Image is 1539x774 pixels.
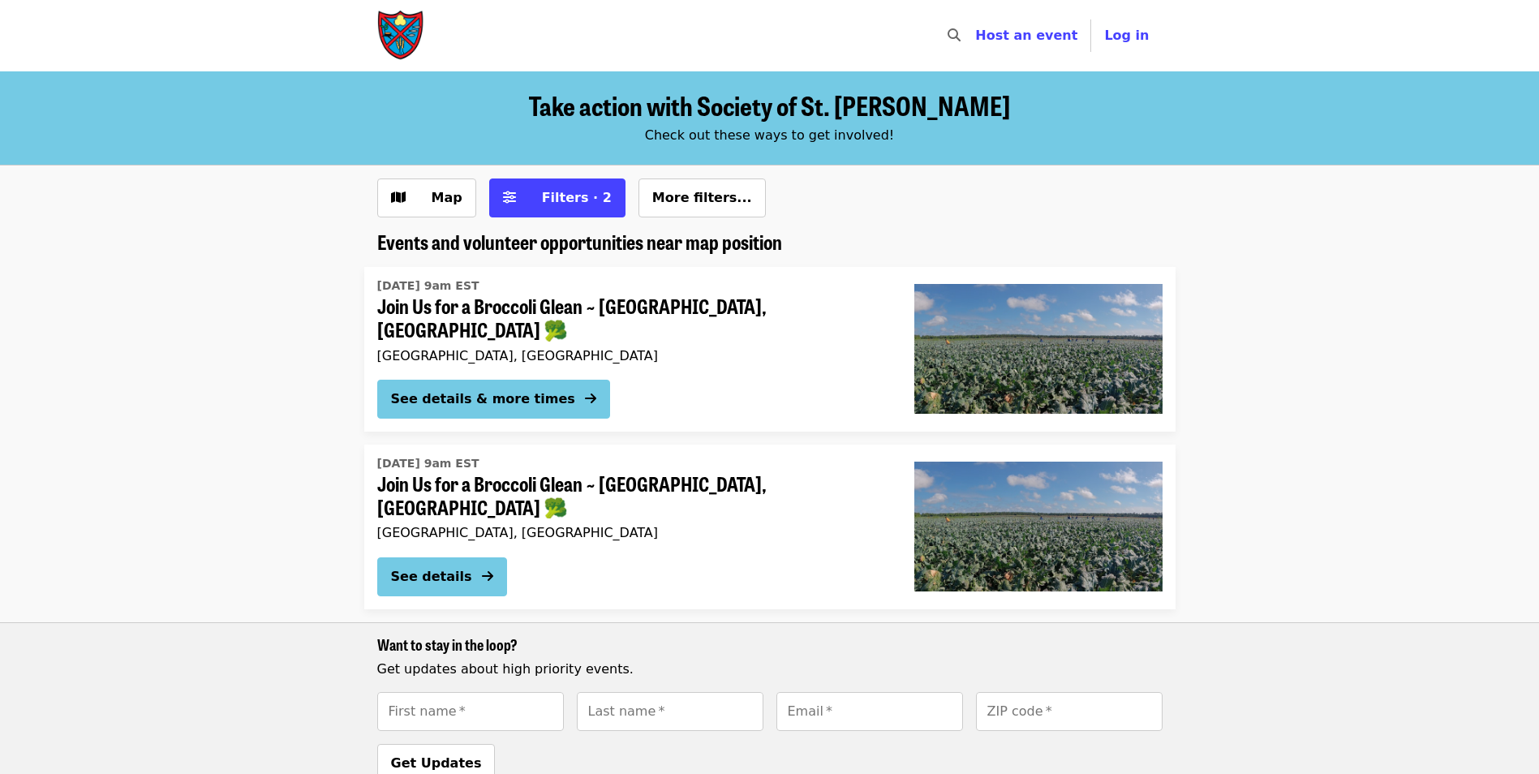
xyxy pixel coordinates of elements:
input: Search [970,16,983,55]
button: Show map view [377,178,476,217]
div: See details [391,567,472,587]
span: Take action with Society of St. [PERSON_NAME] [529,86,1010,124]
button: See details & more times [377,380,610,419]
span: Want to stay in the loop? [377,634,518,655]
span: Map [432,190,462,205]
button: More filters... [638,178,766,217]
a: See details for "Join Us for a Broccoli Glean ~ Hastings, FL 🥦" [364,445,1176,609]
button: Log in [1091,19,1162,52]
span: Get Updates [391,755,482,771]
input: [object Object] [377,692,564,731]
div: See details & more times [391,389,575,409]
span: Filters · 2 [542,190,612,205]
time: [DATE] 9am EST [377,455,479,472]
button: Filters (2 selected) [489,178,625,217]
input: [object Object] [776,692,963,731]
span: More filters... [652,190,752,205]
a: Host an event [975,28,1077,43]
i: map icon [391,190,406,205]
button: See details [377,557,507,596]
time: [DATE] 9am EST [377,277,479,295]
input: [object Object] [577,692,763,731]
span: Join Us for a Broccoli Glean ~ [GEOGRAPHIC_DATA], [GEOGRAPHIC_DATA] 🥦 [377,472,888,519]
i: sliders-h icon [503,190,516,205]
i: arrow-right icon [585,391,596,406]
img: Join Us for a Broccoli Glean ~ Hastings, FL 🥦 organized by Society of St. Andrew [914,284,1163,414]
span: Join Us for a Broccoli Glean ~ [GEOGRAPHIC_DATA], [GEOGRAPHIC_DATA] 🥦 [377,295,888,342]
div: [GEOGRAPHIC_DATA], [GEOGRAPHIC_DATA] [377,348,888,363]
span: Log in [1104,28,1149,43]
input: [object Object] [976,692,1163,731]
span: Events and volunteer opportunities near map position [377,227,782,256]
span: Get updates about high priority events. [377,661,634,677]
img: Society of St. Andrew - Home [377,10,426,62]
div: Check out these ways to get involved! [377,126,1163,145]
img: Join Us for a Broccoli Glean ~ Hastings, FL 🥦 organized by Society of St. Andrew [914,462,1163,591]
i: arrow-right icon [482,569,493,584]
div: [GEOGRAPHIC_DATA], [GEOGRAPHIC_DATA] [377,525,888,540]
a: See details for "Join Us for a Broccoli Glean ~ Hastings, FL 🥦" [364,267,1176,432]
i: search icon [948,28,961,43]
